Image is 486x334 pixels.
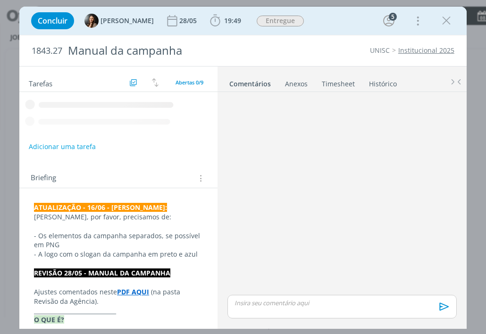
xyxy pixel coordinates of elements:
button: Adicionar uma tarefa [28,138,96,155]
div: Manual da campanha [64,39,274,62]
a: Histórico [369,75,397,89]
span: Entregue [257,16,304,26]
div: dialog [19,7,467,329]
button: B[PERSON_NAME] [84,14,154,28]
span: Tarefas [29,77,52,88]
a: PDF AQUI [117,287,149,296]
strong: REVISÃO 28/05 - MANUAL DA CAMPANHA [34,268,170,277]
button: 5 [381,13,396,28]
strong: ATUALIZAÇÃO - 16/06 - [PERSON_NAME]: [34,203,167,212]
span: 1843.27 [32,46,62,56]
p: - Os elementos da campanha separados, se possível em PNG [34,231,203,250]
img: arrow-down-up.svg [152,78,159,87]
span: Abertas 0/9 [176,79,203,86]
a: UNISC [370,46,390,55]
button: 19:49 [208,13,243,28]
p: [PERSON_NAME], por favor, precisamos de: [34,212,203,222]
div: Anexos [285,79,308,89]
strong: O QUE É? [34,315,64,324]
div: 28/05 [179,17,199,24]
a: Institucional 2025 [398,46,454,55]
img: B [84,14,99,28]
p: _____________________________ [34,306,203,316]
button: Entregue [256,15,304,27]
span: [PERSON_NAME] [101,17,154,24]
span: Concluir [38,17,67,25]
p: Ajustes comentados neste (na pasta Revisão da Agência). [34,287,203,306]
a: Timesheet [321,75,355,89]
p: - A logo com o slogan da campanha em preto e azul [34,250,203,259]
button: Concluir [31,12,74,29]
span: Briefing [31,172,56,184]
a: Comentários [229,75,271,89]
span: 19:49 [224,16,241,25]
div: 5 [389,13,397,21]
